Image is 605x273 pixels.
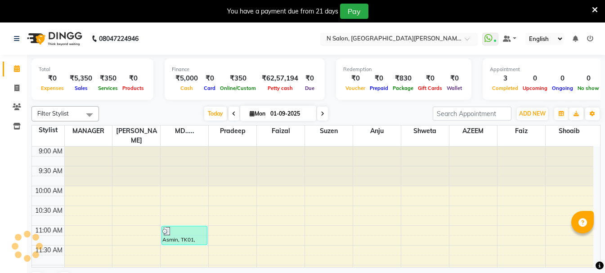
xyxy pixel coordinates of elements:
div: ₹0 [120,73,146,84]
span: Suzen [305,125,353,137]
span: Expenses [39,85,66,91]
div: ₹350 [218,73,258,84]
div: 10:30 AM [33,206,64,215]
div: 10:00 AM [33,186,64,196]
div: 0 [575,73,601,84]
span: Card [202,85,218,91]
span: Faizal [257,125,305,137]
span: Products [120,85,146,91]
span: Petty cash [265,85,295,91]
span: Pradeep [209,125,256,137]
div: 9:00 AM [37,147,64,156]
iframe: chat widget [567,237,596,264]
span: [PERSON_NAME] [112,125,160,146]
input: 2025-09-01 [268,107,313,121]
div: ₹0 [367,73,390,84]
input: Search Appointment [433,107,511,121]
span: MD..... [161,125,208,137]
span: Sales [72,85,90,91]
div: Asmin, TK01, 11:00 AM-11:30 AM, Normal wash [162,226,206,245]
span: shoaib [546,125,593,137]
span: Voucher [343,85,367,91]
div: ₹5,350 [66,73,96,84]
div: 11:00 AM [33,226,64,235]
div: Total [39,66,146,73]
div: 9:30 AM [37,166,64,176]
span: Cash [178,85,195,91]
div: 3 [490,73,520,84]
span: shweta [401,125,449,137]
div: You have a payment due from 21 days [227,7,338,16]
span: Faiz [497,125,545,137]
span: Ongoing [550,85,575,91]
div: ₹0 [444,73,464,84]
span: MANAGER [65,125,112,137]
span: Filter Stylist [37,110,69,117]
span: Gift Cards [416,85,444,91]
span: Online/Custom [218,85,258,91]
button: ADD NEW [517,107,548,120]
span: Services [96,85,120,91]
div: ₹5,000 [172,73,202,84]
span: Completed [490,85,520,91]
span: Package [390,85,416,91]
div: ₹0 [39,73,66,84]
div: ₹830 [390,73,416,84]
div: 0 [520,73,550,84]
div: ₹0 [416,73,444,84]
img: logo [23,26,85,51]
div: Redemption [343,66,464,73]
span: Prepaid [367,85,390,91]
span: Mon [247,110,268,117]
div: ₹0 [343,73,367,84]
div: Finance [172,66,318,73]
div: 0 [550,73,575,84]
div: ₹0 [202,73,218,84]
b: 08047224946 [99,26,139,51]
span: ADD NEW [519,110,546,117]
span: Wallet [444,85,464,91]
div: Stylist [32,125,64,135]
span: Anju [353,125,401,137]
span: No show [575,85,601,91]
div: ₹62,57,194 [258,73,302,84]
span: Upcoming [520,85,550,91]
div: ₹350 [96,73,120,84]
span: Today [204,107,227,121]
div: 11:30 AM [33,246,64,255]
span: Due [303,85,317,91]
div: ₹0 [302,73,318,84]
button: Pay [340,4,368,19]
div: Appointment [490,66,601,73]
span: AZEEM [449,125,497,137]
